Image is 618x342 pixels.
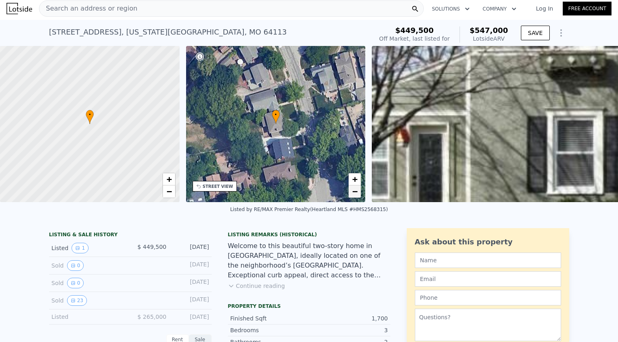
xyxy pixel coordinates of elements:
div: [DATE] [173,313,209,321]
button: Company [476,2,523,16]
div: Lotside ARV [470,35,508,43]
div: Listing Remarks (Historical) [228,231,390,238]
span: − [352,186,358,196]
div: [DATE] [173,243,209,253]
div: Sold [52,278,124,288]
a: Zoom in [163,173,175,185]
div: [DATE] [173,278,209,288]
div: Listed by RE/MAX Premier Realty (Heartland MLS #HMS2568315) [230,207,388,212]
a: Zoom out [163,185,175,198]
div: 1,700 [309,314,388,322]
div: • [86,110,94,124]
a: Zoom out [349,185,361,198]
div: [DATE] [173,260,209,271]
div: Off Market, last listed for [379,35,450,43]
span: • [272,111,280,118]
button: SAVE [521,26,549,40]
button: View historical data [67,260,84,271]
button: View historical data [72,243,89,253]
input: Email [415,271,561,287]
div: Sold [52,295,124,306]
img: Lotside [7,3,32,14]
button: View historical data [67,278,84,288]
span: + [166,174,171,184]
div: Sold [52,260,124,271]
div: Listed [52,243,124,253]
div: [STREET_ADDRESS] , [US_STATE][GEOGRAPHIC_DATA] , MO 64113 [49,26,287,38]
span: • [86,111,94,118]
span: $449,500 [395,26,434,35]
button: Show Options [553,25,569,41]
div: LISTING & SALE HISTORY [49,231,212,240]
span: $547,000 [470,26,508,35]
button: View historical data [67,295,87,306]
div: 3 [309,326,388,334]
div: • [272,110,280,124]
div: Finished Sqft [230,314,309,322]
span: $ 449,500 [137,244,166,250]
a: Zoom in [349,173,361,185]
div: Welcome to this beautiful two-story home in [GEOGRAPHIC_DATA], ideally located on one of the neig... [228,241,390,280]
input: Phone [415,290,561,305]
div: [DATE] [173,295,209,306]
span: $ 265,000 [137,314,166,320]
span: Search an address or region [39,4,137,13]
span: + [352,174,358,184]
button: Solutions [425,2,476,16]
a: Log In [526,4,563,13]
div: Property details [228,303,390,309]
div: STREET VIEW [203,183,233,190]
div: Listed [52,313,124,321]
input: Name [415,253,561,268]
button: Continue reading [228,282,285,290]
span: − [166,186,171,196]
div: Bedrooms [230,326,309,334]
a: Free Account [563,2,611,15]
div: Ask about this property [415,236,561,248]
